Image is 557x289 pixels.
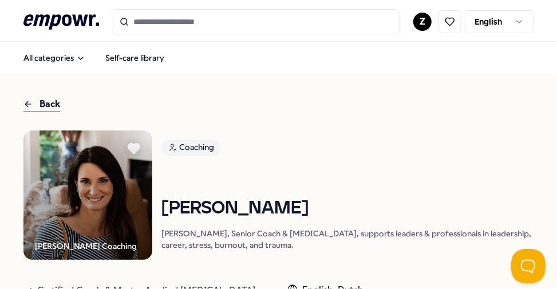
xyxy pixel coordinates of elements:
input: Search for products, categories or subcategories [113,9,400,34]
img: Product Image [23,130,153,260]
a: Coaching [161,140,534,160]
div: Coaching [161,140,220,156]
nav: Main [14,46,174,69]
div: [PERSON_NAME] Coaching [35,240,137,252]
iframe: Help Scout Beacon - Open [511,249,546,283]
p: [PERSON_NAME], Senior Coach & [MEDICAL_DATA], supports leaders & professionals in leadership, car... [161,228,534,251]
div: Back [23,97,60,112]
button: Z [413,13,432,31]
h1: [PERSON_NAME] [161,199,534,219]
a: Self-care library [97,46,174,69]
button: All categories [14,46,94,69]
